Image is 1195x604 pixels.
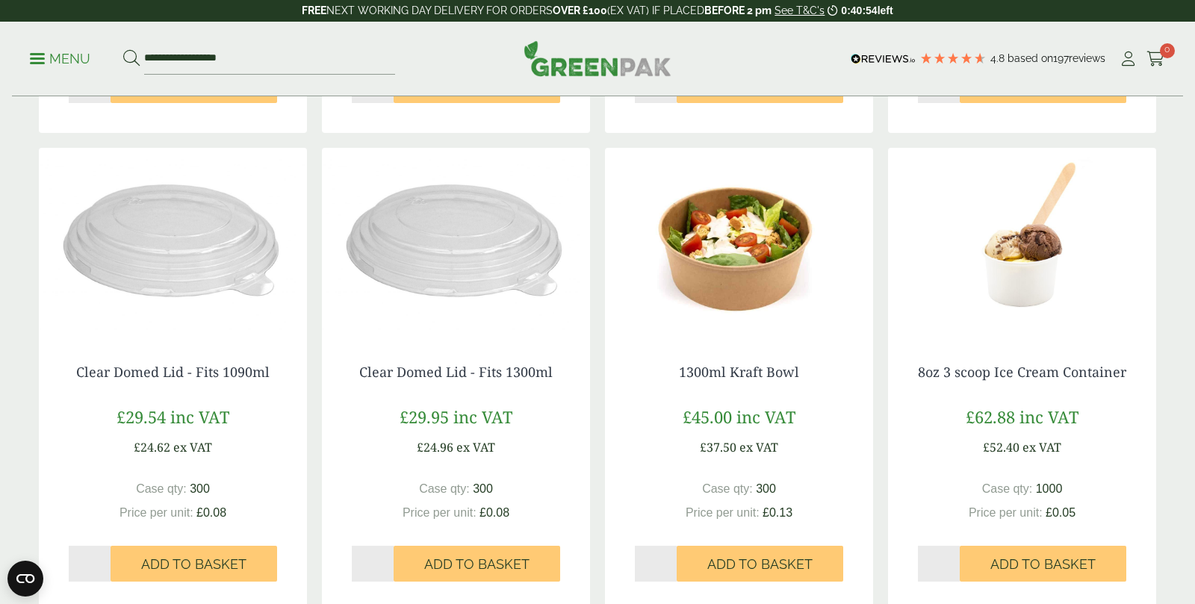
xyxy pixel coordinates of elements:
strong: BEFORE 2 pm [704,4,772,16]
i: My Account [1119,52,1137,66]
span: Case qty: [702,482,753,495]
span: £29.54 [117,405,166,428]
span: inc VAT [1019,405,1078,428]
i: Cart [1146,52,1165,66]
span: Price per unit: [686,506,760,519]
span: £52.40 [983,439,1019,455]
span: 4.8 [990,52,1008,64]
span: Add to Basket [990,556,1096,573]
span: Based on [1008,52,1053,64]
a: 1300ml Kraft Bowl [679,363,799,381]
span: £0.13 [763,506,792,519]
span: £0.08 [479,506,509,519]
span: £37.50 [700,439,736,455]
span: 300 [190,482,210,495]
span: ex VAT [1022,439,1061,455]
button: Add to Basket [394,546,560,582]
button: Add to Basket [111,546,277,582]
button: Add to Basket [677,546,843,582]
strong: FREE [302,4,326,16]
span: 300 [473,482,493,495]
a: 0 [1146,48,1165,70]
strong: OVER £100 [553,4,607,16]
img: GreenPak Supplies [524,40,671,76]
span: Price per unit: [403,506,477,519]
span: 300 [756,482,776,495]
p: Menu [30,50,90,68]
img: Kraft Bowl 1300ml with Ceaser Salad [605,148,873,334]
div: 4.79 Stars [919,52,987,65]
a: Clear Domed Lid - Fits 1090ml [76,363,270,381]
img: Clear Domed Lid - Fits 1000ml-0 [322,148,590,334]
span: 197 [1053,52,1069,64]
span: £62.88 [966,405,1015,428]
span: ex VAT [173,439,212,455]
span: 1000 [1036,482,1063,495]
span: Add to Basket [707,556,813,573]
span: Case qty: [419,482,470,495]
span: ex VAT [739,439,778,455]
span: 0:40:54 [841,4,877,16]
a: Menu [30,50,90,65]
span: Price per unit: [969,506,1043,519]
button: Add to Basket [960,546,1126,582]
span: Price per unit: [119,506,193,519]
span: £0.08 [196,506,226,519]
img: 8oz 3 Scoop Ice Cream Container with Ice Cream [888,148,1156,334]
span: £45.00 [683,405,732,428]
a: Clear Domed Lid - Fits 1300ml [359,363,553,381]
span: inc VAT [453,405,512,428]
span: Add to Basket [141,556,246,573]
span: £24.62 [134,439,170,455]
button: Open CMP widget [7,561,43,597]
span: ex VAT [456,439,495,455]
img: Clear Domed Lid - Fits 1000ml-0 [39,148,307,334]
span: 0 [1160,43,1175,58]
span: £29.95 [400,405,449,428]
span: reviews [1069,52,1105,64]
span: inc VAT [170,405,229,428]
span: £0.05 [1046,506,1075,519]
span: £24.96 [417,439,453,455]
span: Case qty: [136,482,187,495]
img: REVIEWS.io [851,54,916,64]
a: 8oz 3 scoop Ice Cream Container [918,363,1126,381]
a: See T&C's [775,4,825,16]
span: Add to Basket [424,556,530,573]
span: inc VAT [736,405,795,428]
span: left [878,4,893,16]
span: Case qty: [982,482,1033,495]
